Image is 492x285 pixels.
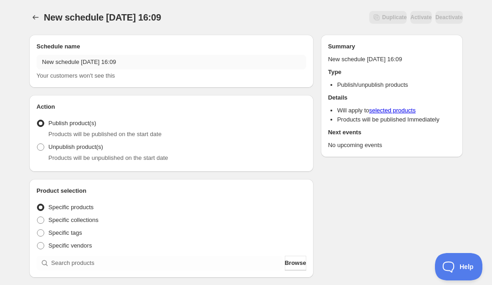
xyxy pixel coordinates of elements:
h2: Type [328,68,455,77]
button: Browse [285,256,306,270]
li: Will apply to [337,106,455,115]
h2: Next events [328,128,455,137]
p: No upcoming events [328,141,455,150]
iframe: Toggle Customer Support [435,253,483,280]
button: Schedules [29,11,42,24]
p: New schedule [DATE] 16:09 [328,55,455,64]
span: Specific collections [48,216,99,223]
a: selected products [369,107,416,114]
h2: Schedule name [37,42,306,51]
span: Specific tags [48,229,82,236]
span: Browse [285,259,306,268]
h2: Summary [328,42,455,51]
li: Publish/unpublish products [337,80,455,90]
span: Specific products [48,204,94,211]
span: Publish product(s) [48,120,96,127]
h2: Details [328,93,455,102]
span: Products will be unpublished on the start date [48,154,168,161]
span: New schedule [DATE] 16:09 [44,12,161,22]
span: Unpublish product(s) [48,143,103,150]
h2: Action [37,102,306,111]
li: Products will be published Immediately [337,115,455,124]
span: Specific vendors [48,242,92,249]
span: Products will be published on the start date [48,131,162,137]
input: Search products [51,256,283,270]
h2: Product selection [37,186,306,195]
span: Your customers won't see this [37,72,115,79]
